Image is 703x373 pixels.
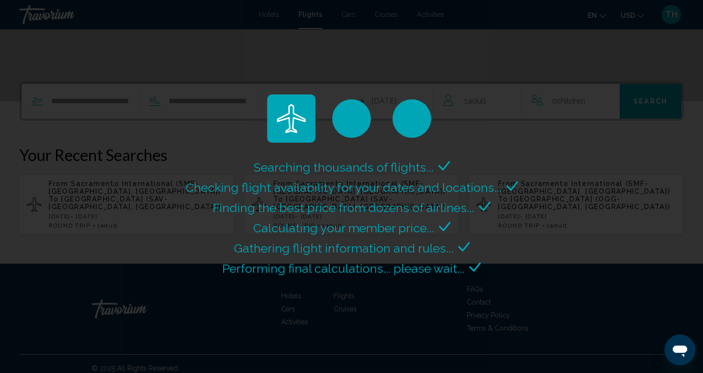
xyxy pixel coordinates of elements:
span: Finding the best price from dozens of airlines... [213,200,474,215]
span: Searching thousands of flights... [254,160,433,174]
span: Performing final calculations... please wait... [222,261,464,276]
span: Calculating your member price... [253,221,434,235]
iframe: Button to launch messaging window [664,334,695,365]
span: Gathering flight information and rules... [234,241,453,255]
span: Checking flight availability for your dates and locations... [186,180,501,195]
